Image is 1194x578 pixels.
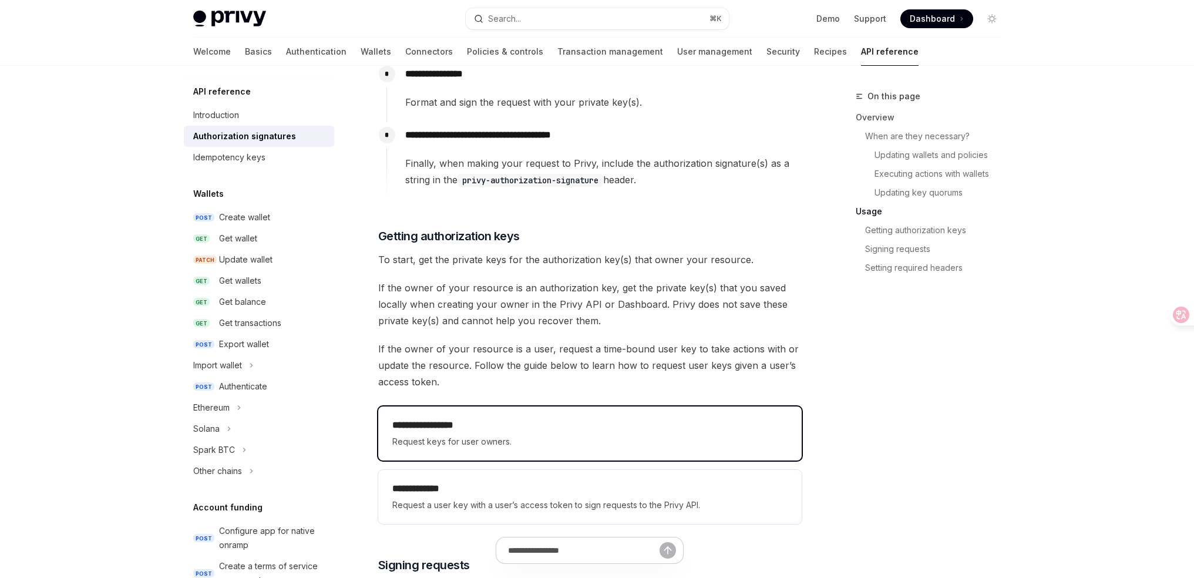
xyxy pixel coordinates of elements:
[184,126,334,147] a: Authorization signatures
[193,234,210,243] span: GET
[219,379,267,394] div: Authenticate
[219,337,269,351] div: Export wallet
[193,277,210,285] span: GET
[193,534,214,543] span: POST
[193,129,296,143] div: Authorization signatures
[405,94,801,110] div: Format and sign the request with your private key(s).
[865,221,1011,240] a: Getting authorization keys
[184,520,334,556] a: POSTConfigure app for native onramp
[193,11,266,27] img: light logo
[193,150,265,164] div: Idempotency keys
[219,316,281,330] div: Get transactions
[361,38,391,66] a: Wallets
[378,251,802,268] span: To start, get the private keys for the authorization key(s) that owner your resource.
[219,295,266,309] div: Get balance
[488,12,521,26] div: Search...
[378,341,802,390] span: If the owner of your resource is a user, request a time-bound user key to take actions with or up...
[467,38,543,66] a: Policies & controls
[219,231,257,246] div: Get wallet
[193,401,230,415] div: Ethereum
[193,382,214,391] span: POST
[193,422,220,436] div: Solana
[816,13,840,25] a: Demo
[193,500,263,515] h5: Account funding
[219,524,327,552] div: Configure app for native onramp
[193,569,214,578] span: POST
[184,270,334,291] a: GETGet wallets
[378,470,802,524] a: **** **** ***Request a user key with a user’s access token to sign requests to the Privy API.
[910,13,955,25] span: Dashboard
[193,213,214,222] span: POST
[875,164,1011,183] a: Executing actions with wallets
[184,334,334,355] a: POSTExport wallet
[875,146,1011,164] a: Updating wallets and policies
[184,249,334,270] a: PATCHUpdate wallet
[854,13,886,25] a: Support
[814,38,847,66] a: Recipes
[184,376,334,397] a: POSTAuthenticate
[865,258,1011,277] a: Setting required headers
[856,108,1011,127] a: Overview
[193,298,210,307] span: GET
[193,256,217,264] span: PATCH
[184,291,334,312] a: GETGet balance
[861,38,919,66] a: API reference
[392,435,788,449] span: Request keys for user owners.
[466,8,729,29] button: Search...⌘K
[184,207,334,228] a: POSTCreate wallet
[219,253,273,267] div: Update wallet
[557,38,663,66] a: Transaction management
[856,202,1011,221] a: Usage
[766,38,800,66] a: Security
[219,274,261,288] div: Get wallets
[286,38,347,66] a: Authentication
[245,38,272,66] a: Basics
[392,498,788,512] span: Request a user key with a user’s access token to sign requests to the Privy API.
[193,38,231,66] a: Welcome
[184,105,334,126] a: Introduction
[405,155,801,188] span: Finally, when making your request to Privy, include the authorization signature(s) as a string in...
[219,210,270,224] div: Create wallet
[458,174,603,187] code: privy-authorization-signature
[677,38,752,66] a: User management
[660,542,676,559] button: Send message
[193,358,242,372] div: Import wallet
[184,147,334,168] a: Idempotency keys
[378,280,802,329] span: If the owner of your resource is an authorization key, get the private key(s) that you saved loca...
[405,38,453,66] a: Connectors
[193,443,235,457] div: Spark BTC
[865,127,1011,146] a: When are they necessary?
[900,9,973,28] a: Dashboard
[184,228,334,249] a: GETGet wallet
[193,108,239,122] div: Introduction
[865,240,1011,258] a: Signing requests
[193,187,224,201] h5: Wallets
[184,312,334,334] a: GETGet transactions
[193,85,251,99] h5: API reference
[875,183,1011,202] a: Updating key quorums
[193,464,242,478] div: Other chains
[709,14,722,23] span: ⌘ K
[867,89,920,103] span: On this page
[193,340,214,349] span: POST
[193,319,210,328] span: GET
[983,9,1001,28] button: Toggle dark mode
[378,228,520,244] span: Getting authorization keys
